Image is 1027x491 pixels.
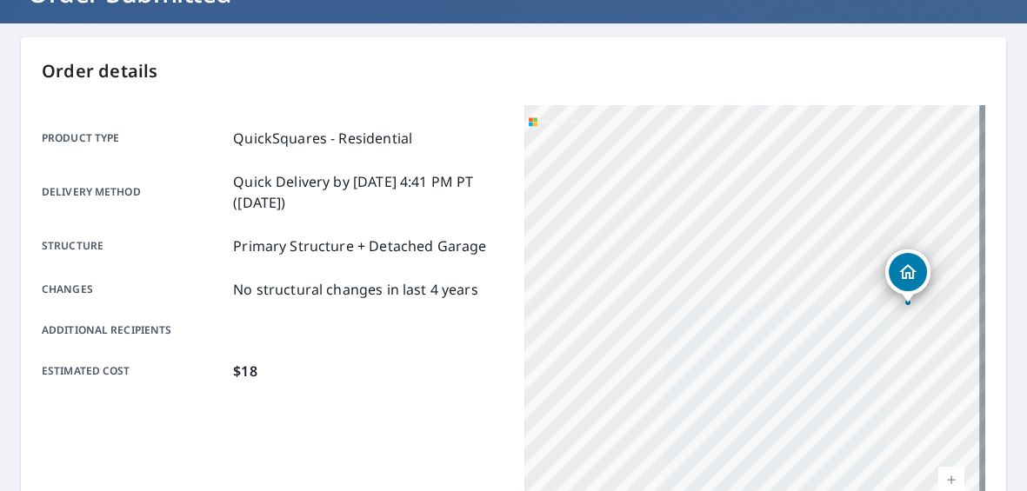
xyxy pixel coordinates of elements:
p: QuickSquares - Residential [233,128,412,149]
p: $18 [233,361,257,382]
p: Order details [42,58,985,84]
p: Structure [42,236,226,256]
p: Estimated cost [42,361,226,382]
p: Delivery method [42,171,226,213]
p: Additional recipients [42,322,226,338]
p: Primary Structure + Detached Garage [233,236,486,256]
p: Product type [42,128,226,149]
p: Quick Delivery by [DATE] 4:41 PM PT ([DATE]) [233,171,503,213]
p: Changes [42,279,226,300]
div: Dropped pin, building 1, Residential property, 207 Seventh St Bunnell, FL 32110 [885,249,930,303]
p: No structural changes in last 4 years [233,279,478,300]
